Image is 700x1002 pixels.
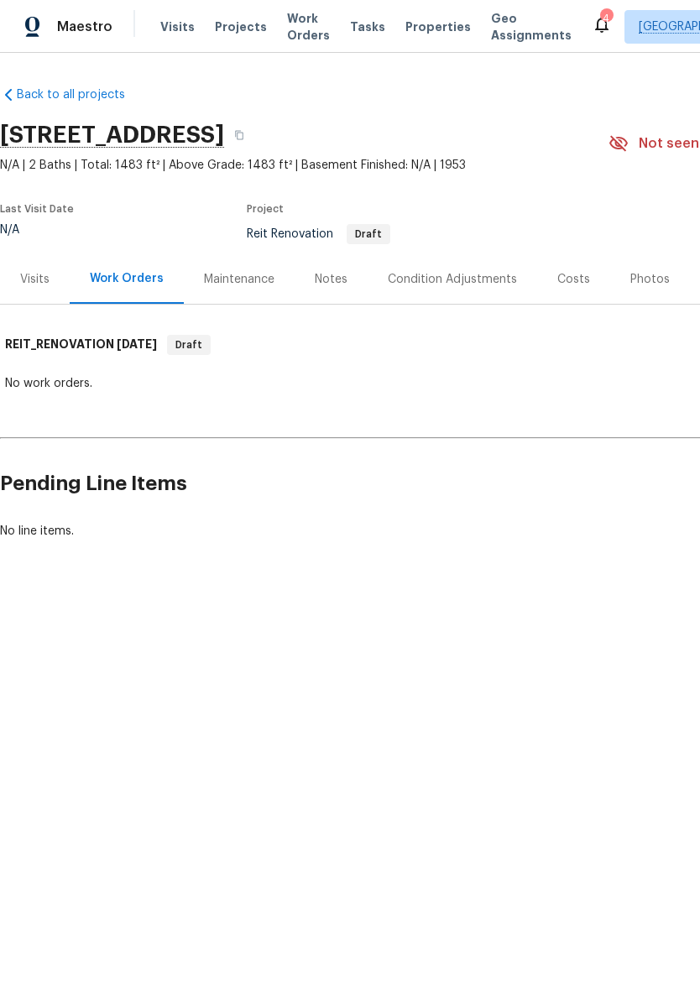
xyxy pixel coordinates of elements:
[117,338,157,350] span: [DATE]
[247,204,284,214] span: Project
[5,335,157,355] h6: REIT_RENOVATION
[204,271,274,288] div: Maintenance
[557,271,590,288] div: Costs
[90,270,164,287] div: Work Orders
[57,18,112,35] span: Maestro
[491,10,572,44] span: Geo Assignments
[215,18,267,35] span: Projects
[405,18,471,35] span: Properties
[630,271,670,288] div: Photos
[169,337,209,353] span: Draft
[20,271,50,288] div: Visits
[348,229,389,239] span: Draft
[247,228,390,240] span: Reit Renovation
[224,120,254,150] button: Copy Address
[388,271,517,288] div: Condition Adjustments
[287,10,330,44] span: Work Orders
[160,18,195,35] span: Visits
[315,271,347,288] div: Notes
[350,21,385,33] span: Tasks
